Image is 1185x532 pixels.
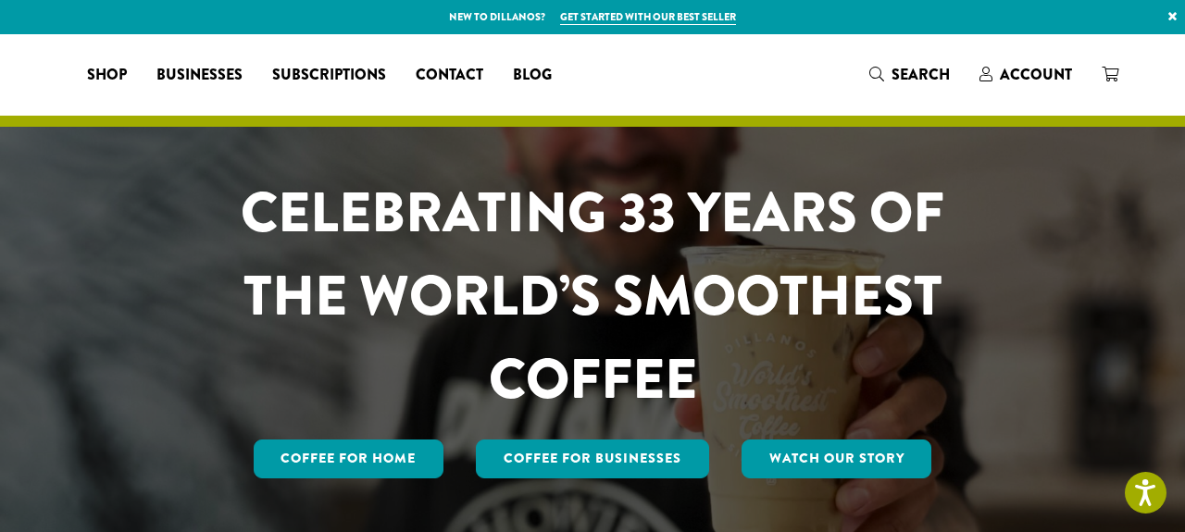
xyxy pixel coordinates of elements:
a: Get started with our best seller [560,9,736,25]
span: Account [1000,64,1072,85]
a: Coffee for Home [254,439,444,478]
a: Search [854,59,965,90]
span: Search [892,64,950,85]
span: Businesses [156,64,243,87]
span: Contact [416,64,483,87]
h1: CELEBRATING 33 YEARS OF THE WORLD’S SMOOTHEST COFFEE [186,171,999,421]
span: Shop [87,64,127,87]
span: Blog [513,64,552,87]
a: Shop [72,60,142,90]
a: Coffee For Businesses [476,439,709,478]
span: Subscriptions [272,64,386,87]
a: Watch Our Story [742,439,932,478]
